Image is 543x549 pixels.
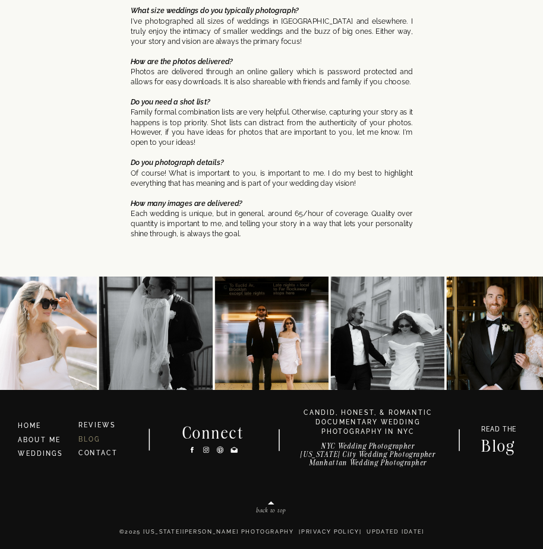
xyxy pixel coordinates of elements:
h3: NYC Wedding Photographer [US_STATE] City Wedding Photographer Manhattan Wedding Photographer [288,443,449,472]
a: Privacy Policy [301,528,359,535]
i: Do you photograph details? [131,158,223,167]
a: back to top [217,507,324,517]
a: REVIEWS [78,422,116,429]
h3: candid, honest, & romantic Documentary Wedding photography in nyc [292,408,444,437]
a: HOME [18,421,70,431]
img: Anna & Felipe — embracing the moment, and the magic follows. [99,277,212,390]
a: ABOUT ME [18,436,61,443]
i: Do you need a shot list? [131,98,210,106]
i: What size weddings do you typically photograph? [131,7,299,15]
i: How are the photos delivered? [131,58,232,66]
img: Kat & Jett, NYC style [330,277,444,390]
a: WEDDINGS [18,450,63,458]
img: K&J [214,277,328,390]
a: Blog [472,438,525,452]
a: BLOG [78,436,100,443]
a: NYC Wedding Photographer[US_STATE] City Wedding PhotographerManhattan Wedding Photographer [288,443,449,472]
h2: Connect [171,425,255,439]
a: READ THE [476,426,521,436]
i: How many images are delivered? [131,199,242,208]
a: CONTACT [78,450,118,457]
